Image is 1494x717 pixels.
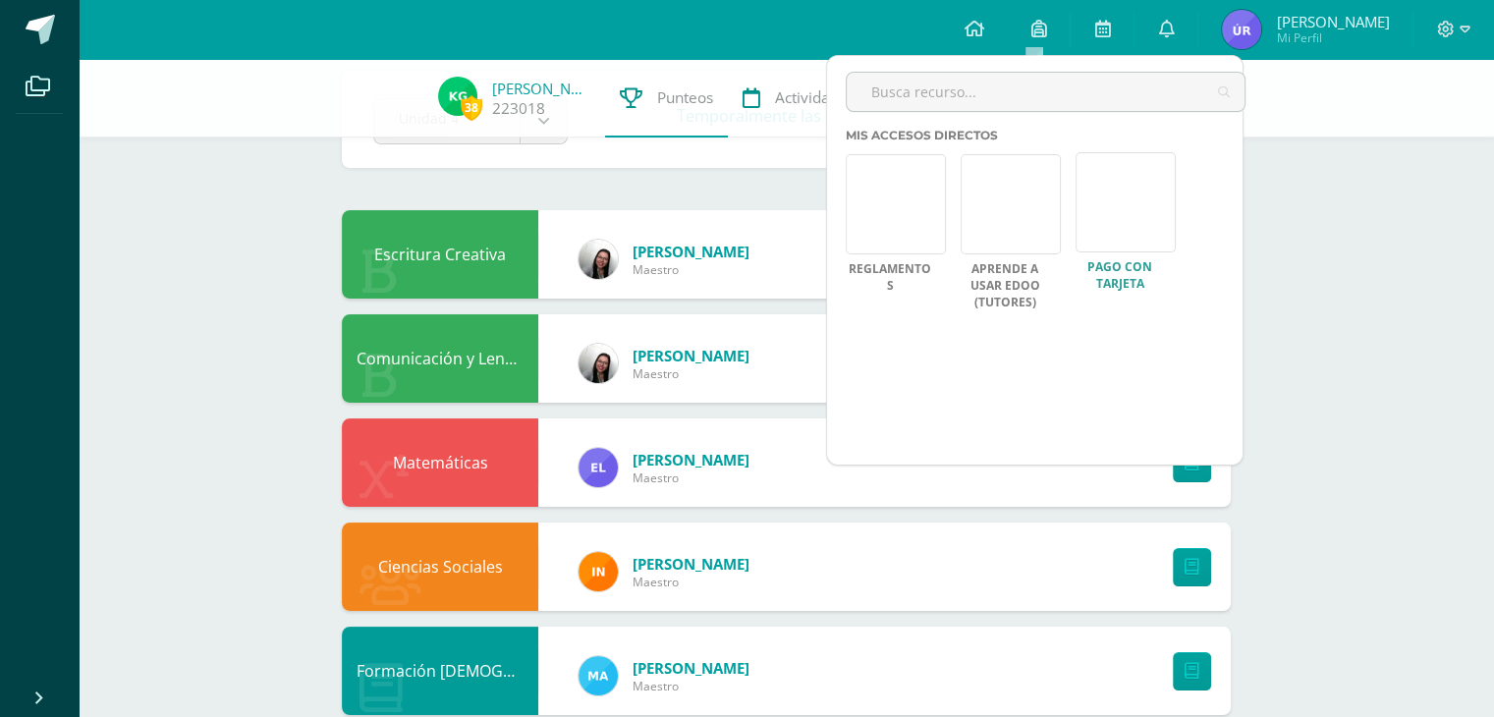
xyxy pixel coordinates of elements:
div: Comunicación y Lenguaje L1 [342,314,538,403]
a: Aprende a usar Edoo (Tutores) [961,261,1049,310]
span: [PERSON_NAME] [633,554,749,574]
a: [PERSON_NAME] [492,79,590,98]
span: [PERSON_NAME] [633,346,749,365]
img: 06b444a11b9f6e1c55c949bc21e7cb85.png [579,240,618,279]
img: 06b444a11b9f6e1c55c949bc21e7cb85.png [579,344,618,383]
span: Maestro [633,469,749,486]
span: [PERSON_NAME] [633,658,749,678]
div: Matemáticas [342,418,538,507]
span: Actividades [775,87,855,108]
span: [PERSON_NAME] [1276,12,1389,31]
span: Maestro [633,261,749,278]
span: Maestro [633,365,749,382]
span: Maestro [633,574,749,590]
img: 79aa4f59219b3ffa80aa5fc752f5aa61.png [438,77,477,116]
img: 91c1114d763a7a7439b2bc3cc33b2ff2.png [1222,10,1261,49]
span: Mis accesos directos [846,128,998,142]
div: Ciencias Sociales [342,523,538,611]
a: Actividades [728,59,869,138]
img: dfcc8ca51f4511573bdd5ae644cef23e.png [579,448,618,487]
input: Busca recurso... [847,73,1245,111]
span: Punteos [657,87,713,108]
div: Formación Cristiana [342,627,538,715]
a: Reglamentos [846,261,934,295]
a: PAGO CON TARJETA [1076,259,1164,293]
span: Maestro [633,678,749,694]
a: 223018 [492,98,545,119]
img: d38877f389f32334267eef357425a0b5.png [579,656,618,695]
div: Escritura Creativa [342,210,538,299]
img: 88328296423004fd1088a33baeb035dd.png [579,552,618,591]
span: [PERSON_NAME] [633,450,749,469]
span: [PERSON_NAME] [633,242,749,261]
span: Mi Perfil [1276,29,1389,46]
span: 38 [461,95,482,120]
a: Punteos [605,59,728,138]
